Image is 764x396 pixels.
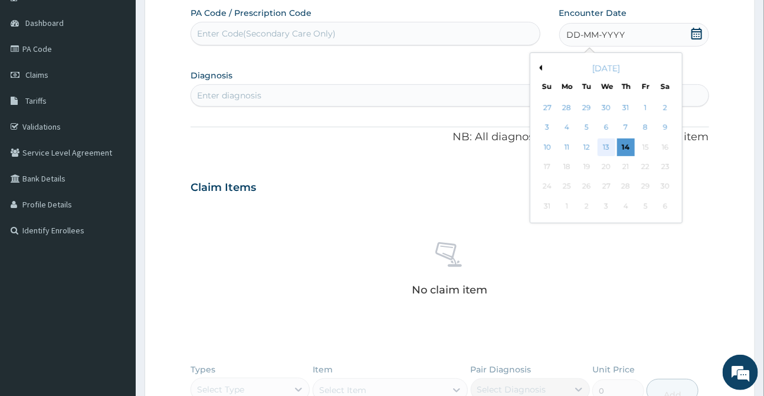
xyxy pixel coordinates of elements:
div: month 2025-08 [537,98,675,216]
span: We're online! [68,121,163,240]
div: Th [621,81,631,91]
p: NB: All diagnosis must be linked to a claim item [191,130,709,145]
div: Not available Wednesday, August 27th, 2025 [597,178,615,196]
div: Enter Code(Secondary Care Only) [197,28,336,39]
div: Choose Wednesday, August 6th, 2025 [597,119,615,137]
div: Not available Sunday, August 17th, 2025 [538,158,556,176]
div: Choose Saturday, August 2nd, 2025 [656,99,674,117]
div: Choose Wednesday, August 13th, 2025 [597,138,615,156]
div: Choose Monday, July 28th, 2025 [558,99,576,117]
div: Sa [660,81,670,91]
div: We [601,81,611,91]
div: Not available Friday, August 29th, 2025 [637,178,654,196]
span: Claims [25,70,48,80]
div: Not available Monday, September 1st, 2025 [558,197,576,215]
div: Minimize live chat window [194,6,222,34]
h3: Claim Items [191,181,256,194]
button: Previous Month [536,65,542,71]
div: Choose Tuesday, August 12th, 2025 [578,138,595,156]
div: Choose Saturday, August 9th, 2025 [656,119,674,137]
div: Not available Monday, August 25th, 2025 [558,178,576,196]
div: Choose Thursday, August 7th, 2025 [617,119,635,137]
div: Tu [581,81,591,91]
span: Tariffs [25,95,47,106]
div: Not available Wednesday, September 3rd, 2025 [597,197,615,215]
div: Not available Saturday, September 6th, 2025 [656,197,674,215]
span: DD-MM-YYYY [567,29,625,41]
div: Not available Tuesday, August 19th, 2025 [578,158,595,176]
label: Diagnosis [191,70,232,81]
div: Not available Wednesday, August 20th, 2025 [597,158,615,176]
div: Not available Saturday, August 23rd, 2025 [656,158,674,176]
div: [DATE] [535,62,677,74]
textarea: Type your message and hit 'Enter' [6,268,225,309]
div: Choose Friday, August 1st, 2025 [637,99,654,117]
div: Not available Thursday, September 4th, 2025 [617,197,635,215]
div: Not available Friday, August 22nd, 2025 [637,158,654,176]
label: PA Code / Prescription Code [191,7,311,19]
div: Choose Tuesday, August 5th, 2025 [578,119,595,137]
div: Not available Friday, September 5th, 2025 [637,197,654,215]
div: Choose Sunday, August 10th, 2025 [538,138,556,156]
div: Fr [641,81,651,91]
div: Not available Saturday, August 16th, 2025 [656,138,674,156]
div: Choose Monday, August 4th, 2025 [558,119,576,137]
div: Not available Sunday, August 31st, 2025 [538,197,556,215]
img: d_794563401_company_1708531726252_794563401 [22,59,48,88]
div: Not available Saturday, August 30th, 2025 [656,178,674,196]
div: Not available Thursday, August 28th, 2025 [617,178,635,196]
div: Not available Monday, August 18th, 2025 [558,158,576,176]
span: Dashboard [25,18,64,28]
div: Choose Monday, August 11th, 2025 [558,138,576,156]
div: Choose Thursday, August 14th, 2025 [617,138,635,156]
div: Mo [562,81,572,91]
div: Enter diagnosis [197,90,261,101]
div: Not available Sunday, August 24th, 2025 [538,178,556,196]
div: Not available Tuesday, September 2nd, 2025 [578,197,595,215]
div: Su [542,81,552,91]
label: Encounter Date [559,7,627,19]
div: Choose Thursday, July 31st, 2025 [617,99,635,117]
div: Choose Tuesday, July 29th, 2025 [578,99,595,117]
p: No claim item [412,284,487,296]
div: Choose Sunday, July 27th, 2025 [538,99,556,117]
div: Choose Sunday, August 3rd, 2025 [538,119,556,137]
div: Not available Thursday, August 21st, 2025 [617,158,635,176]
div: Choose Wednesday, July 30th, 2025 [597,99,615,117]
div: Not available Friday, August 15th, 2025 [637,138,654,156]
div: Chat with us now [61,66,198,81]
div: Choose Friday, August 8th, 2025 [637,119,654,137]
div: Not available Tuesday, August 26th, 2025 [578,178,595,196]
